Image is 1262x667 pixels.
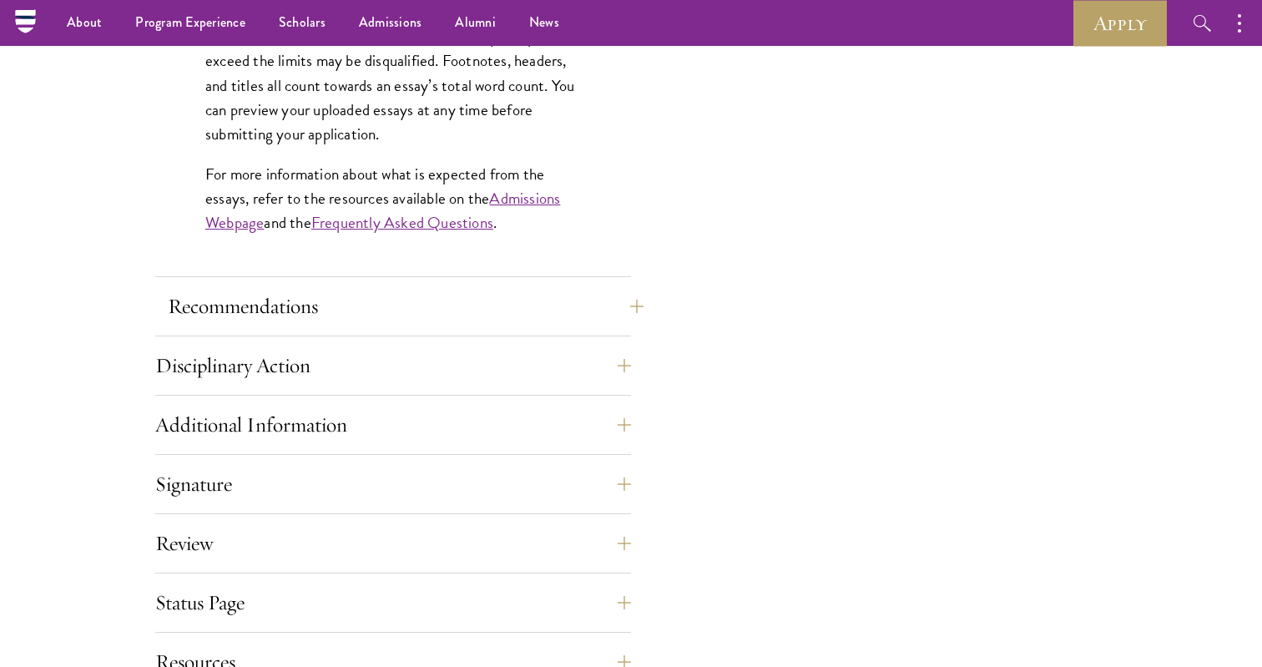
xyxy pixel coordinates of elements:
button: Additional Information [155,405,631,445]
button: Disciplinary Action [155,346,631,386]
a: Admissions Webpage [205,186,560,235]
p: For more information about what is expected from the essays, refer to the resources available on ... [205,162,581,235]
a: Frequently Asked Questions [311,210,493,235]
button: Recommendations [168,286,644,326]
button: Review [155,523,631,563]
button: Signature [155,464,631,504]
button: Status Page [155,583,631,623]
